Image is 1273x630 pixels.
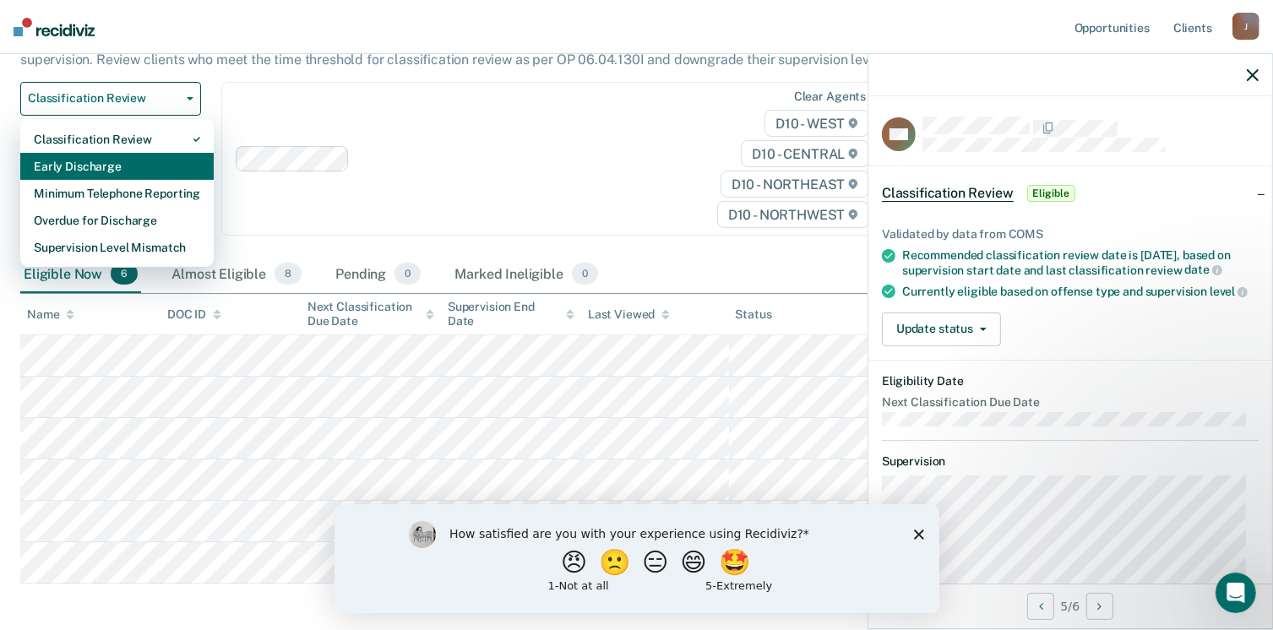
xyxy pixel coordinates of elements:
span: 6 [111,263,138,285]
div: Overdue for Discharge [34,207,200,234]
div: Recommended classification review date is [DATE], based on supervision start date and last classi... [902,248,1259,277]
div: Minimum Telephone Reporting [34,180,200,207]
span: 0 [572,263,598,285]
div: Last Viewed [588,307,670,322]
span: Classification Review [28,91,180,106]
div: Clear agents [794,90,866,104]
div: J [1232,13,1259,40]
span: D10 - CENTRAL [741,140,869,167]
div: Eligible Now [20,256,141,293]
iframe: Survey by Kim from Recidiviz [335,504,939,613]
div: Classification ReviewEligible [868,166,1272,220]
dt: Next Classification Due Date [882,395,1259,410]
div: Supervision End Date [448,300,574,329]
span: D10 - NORTHWEST [717,201,869,228]
span: Classification Review [882,185,1014,202]
span: date [1184,263,1221,276]
button: Next Opportunity [1086,593,1113,620]
span: Eligible [1027,185,1075,202]
div: Supervision Level Mismatch [34,234,200,261]
span: level [1210,285,1248,298]
iframe: Intercom live chat [1216,573,1256,613]
div: Name [27,307,74,322]
span: 8 [275,263,302,285]
div: Currently eligible based on offense type and supervision [902,284,1259,299]
div: Validated by data from COMS [882,227,1259,242]
button: Previous Opportunity [1027,593,1054,620]
img: Recidiviz [14,18,95,36]
div: Classification Review [34,126,200,153]
div: Next Classification Due Date [307,300,434,329]
div: DOC ID [167,307,221,322]
div: Early Discharge [34,153,200,180]
span: D10 - NORTHEAST [721,171,869,198]
div: Pending [332,256,424,293]
div: Status [736,307,772,322]
div: Marked Ineligible [451,256,601,293]
button: Update status [882,312,1001,346]
span: 0 [394,263,421,285]
div: 5 / 6 [868,584,1272,628]
span: D10 - WEST [764,110,869,137]
dt: Eligibility Date [882,374,1259,388]
dt: Supervision [882,454,1259,469]
div: Almost Eligible [168,256,305,293]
